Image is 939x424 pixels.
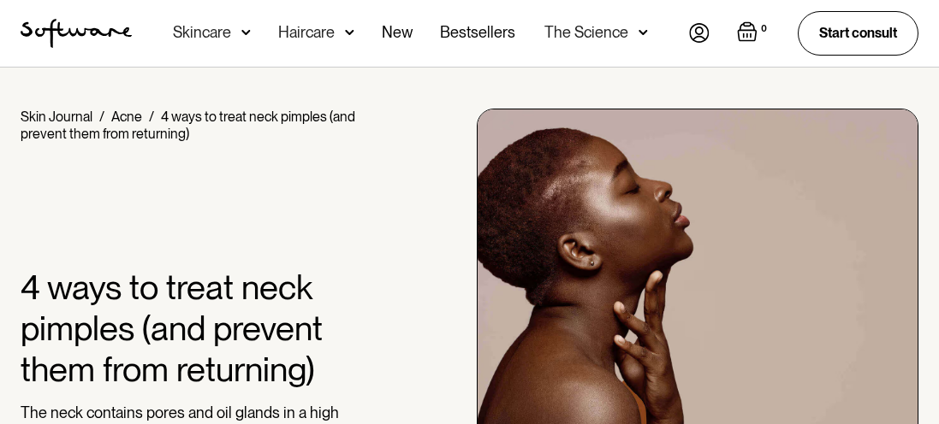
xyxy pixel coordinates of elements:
[149,109,154,125] div: /
[241,24,251,41] img: arrow down
[111,109,142,125] a: Acne
[21,267,387,390] h1: 4 ways to treat neck pimples (and prevent them from returning)
[173,24,231,41] div: Skincare
[99,109,104,125] div: /
[278,24,335,41] div: Haircare
[21,19,132,48] a: home
[758,21,770,37] div: 0
[544,24,628,41] div: The Science
[21,19,132,48] img: Software Logo
[21,109,92,125] a: Skin Journal
[798,11,918,55] a: Start consult
[21,109,355,142] div: 4 ways to treat neck pimples (and prevent them from returning)
[345,24,354,41] img: arrow down
[737,21,770,45] a: Open empty cart
[639,24,648,41] img: arrow down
